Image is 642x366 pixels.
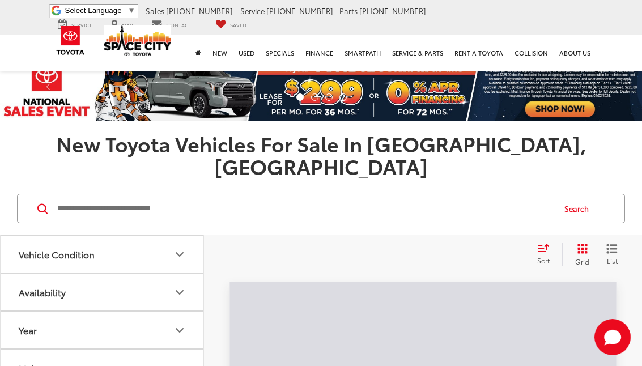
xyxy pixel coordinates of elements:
span: Service [71,21,92,28]
a: Home [190,35,207,71]
button: Vehicle ConditionVehicle Condition [1,236,205,273]
button: Grid View [562,243,598,266]
span: [PHONE_NUMBER] [166,6,233,16]
div: Year [19,325,37,335]
span: [PHONE_NUMBER] [266,6,333,16]
button: Toggle Chat Window [594,319,631,355]
a: Service [49,19,101,31]
a: Specials [260,35,300,71]
a: About Us [554,35,596,71]
a: Finance [300,35,339,71]
span: ▼ [128,6,135,15]
span: [PHONE_NUMBER] [359,6,426,16]
a: My Saved Vehicles [207,19,255,31]
span: Service [240,6,265,16]
button: List View [598,243,626,266]
span: Sort [537,256,550,265]
img: Space City Toyota [104,25,172,56]
span: Contact [166,21,192,28]
span: List [606,256,618,266]
a: Select Language​ [65,6,135,15]
span: Sales [146,6,164,16]
a: Map [103,19,141,31]
div: Vehicle Condition [19,249,95,259]
span: Grid [575,257,589,266]
a: Collision [509,35,554,71]
img: Toyota [49,22,92,59]
div: Availability [173,286,186,299]
a: New [207,35,233,71]
span: Parts [339,6,358,16]
a: Service & Parts [386,35,449,71]
span: Map [122,21,133,28]
a: Contact [143,19,200,31]
div: Year [173,324,186,337]
input: Search by Make, Model, or Keyword [56,195,554,222]
div: Availability [19,287,66,297]
button: Select sort value [532,243,562,266]
span: Saved [230,21,246,28]
svg: Start Chat [594,319,631,355]
button: Search [554,194,605,223]
button: YearYear [1,312,205,348]
a: Rent a Toyota [449,35,509,71]
div: Vehicle Condition [173,248,186,261]
button: AvailabilityAvailability [1,274,205,310]
span: Select Language [65,6,122,15]
a: SmartPath [339,35,386,71]
a: Used [233,35,260,71]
